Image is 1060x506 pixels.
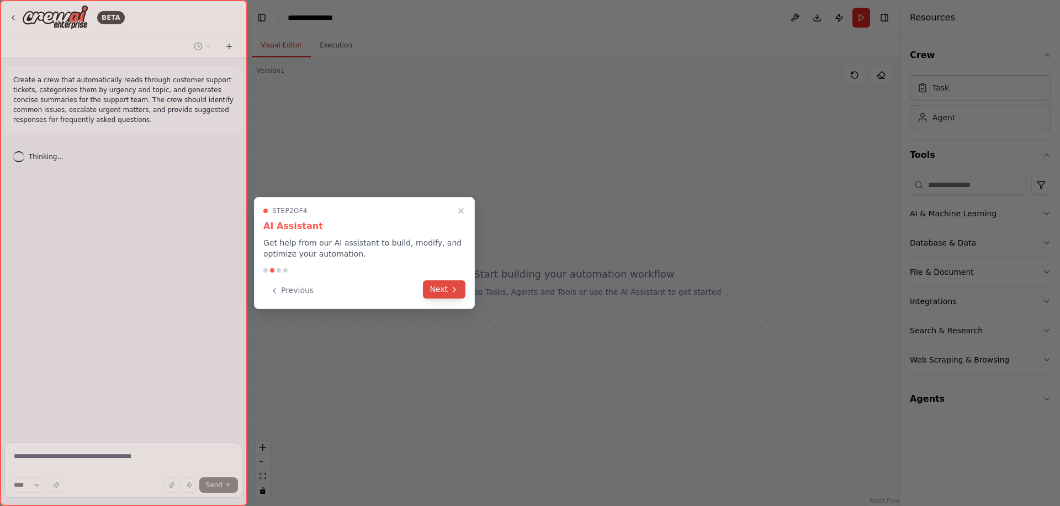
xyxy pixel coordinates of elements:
p: Get help from our AI assistant to build, modify, and optimize your automation. [263,237,465,259]
span: Step 2 of 4 [272,206,308,215]
h3: AI Assistant [263,220,465,233]
button: Close walkthrough [454,204,468,217]
button: Previous [263,281,320,300]
button: Next [423,280,465,299]
button: Hide left sidebar [254,10,269,25]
